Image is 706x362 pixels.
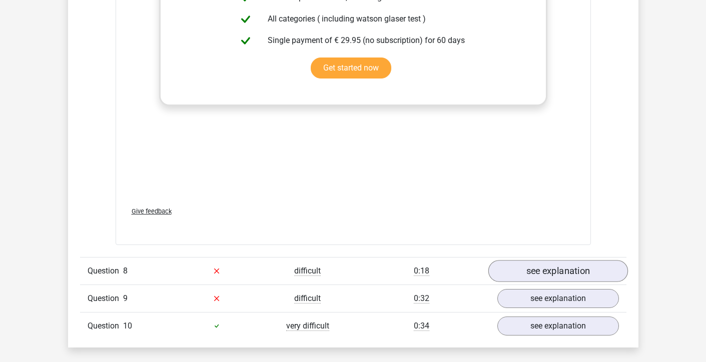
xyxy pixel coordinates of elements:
[286,321,329,331] span: very difficult
[123,266,128,275] span: 8
[488,260,627,282] a: see explanation
[497,316,619,335] a: see explanation
[123,321,132,330] span: 10
[414,293,429,303] span: 0:32
[497,289,619,308] a: see explanation
[414,266,429,276] span: 0:18
[88,292,123,304] span: Question
[311,57,391,78] a: Get started now
[88,320,123,332] span: Question
[123,293,128,303] span: 9
[294,266,321,276] span: difficult
[132,207,172,215] span: Give feedback
[294,293,321,303] span: difficult
[88,265,123,277] span: Question
[414,321,429,331] span: 0:34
